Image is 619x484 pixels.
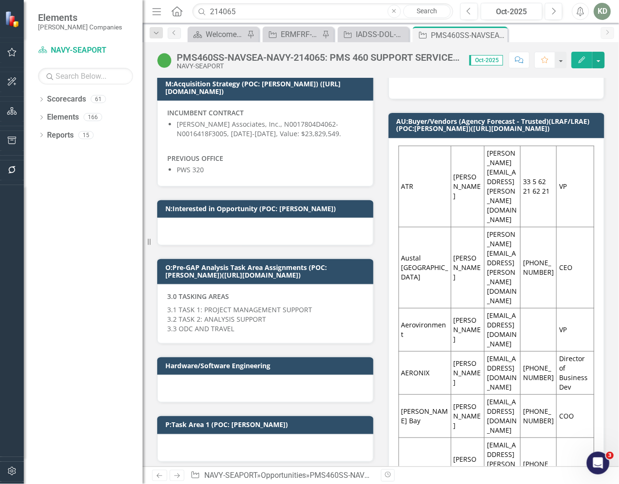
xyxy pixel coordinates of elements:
td: [PERSON_NAME] [451,308,485,351]
td: [EMAIL_ADDRESS][DOMAIN_NAME] [485,308,521,351]
td: VP [557,146,594,227]
div: ERMFRF-NAVSEA-GSAMAS-249488: ENTERPRISE RISK MANAGEMENT FRAMEWORK REVIEW FACTORY (RMF) [281,28,320,40]
input: Search ClearPoint... [192,3,453,20]
p: [PERSON_NAME] Associates, Inc., N0017804D4062-N0016418F3005, [DATE]-[DATE], Value: $23,829,549. [177,120,363,139]
div: Domain Overview [36,56,85,62]
div: PMS460SS-NAVSEA-NAVY-214065: PMS 460 SUPPORT SERVICES (SEAPORT NXG) [177,52,460,63]
a: ERMFRF-NAVSEA-GSAMAS-249488: ENTERPRISE RISK MANAGEMENT FRAMEWORK REVIEW FACTORY (RMF) [265,28,320,40]
a: IADSS-DOL-BLS-258597: DOL BPA for IT Application Development Support Services [340,28,407,40]
h3: M:Acquisition Strategy (POC: [PERSON_NAME]) ([URL][DOMAIN_NAME]) [165,80,369,95]
img: Active [157,53,172,68]
button: KD [594,3,611,20]
div: NAVY-SEAPORT [177,63,460,70]
h3: N:Interested in Opportunity (POC: [PERSON_NAME]) [165,205,369,212]
td: Austal [GEOGRAPHIC_DATA] [399,227,451,308]
div: v 4.0.25 [27,15,47,23]
strong: 3.0 TASKING AREAS [167,292,229,301]
a: Opportunities [261,471,306,480]
span: Elements [38,12,122,23]
div: 15 [78,131,94,139]
td: [PHONE_NUMBER] [521,227,557,308]
td: [EMAIL_ADDRESS][DOMAIN_NAME] [485,351,521,394]
a: Reports [47,130,74,141]
td: [PERSON_NAME][EMAIL_ADDRESS][PERSON_NAME][DOMAIN_NAME] [485,146,521,227]
td: [PERSON_NAME] Bay [399,394,451,437]
div: PMS460SS-NAVSEA-NAVY-214065: PMS 460 SUPPORT SERVICES (SEAPORT NXG) [431,29,505,41]
h3: Hardware/Software Engineering [165,362,369,369]
a: Elements [47,112,79,123]
img: logo_orange.svg [15,15,23,23]
td: CEO [557,227,594,308]
div: Welcome Page [206,28,245,40]
button: Oct-2025 [481,3,543,20]
td: [PERSON_NAME][EMAIL_ADDRESS][PERSON_NAME][DOMAIN_NAME] [485,227,521,308]
div: Keywords by Traffic [105,56,160,62]
div: 166 [84,113,102,121]
iframe: Intercom live chat [587,452,609,475]
a: NAVY-SEAPORT [38,45,133,56]
td: [PERSON_NAME] [451,146,485,227]
td: 33 5 62 21 62 21 [521,146,557,227]
div: Oct-2025 [484,6,539,18]
a: NAVY-SEAPORT [204,471,257,480]
td: [PERSON_NAME] [451,227,485,308]
td: [PHONE_NUMBER] [521,394,557,437]
td: AERONIX [399,351,451,394]
td: Aerovironment [399,308,451,351]
td: COO [557,394,594,437]
td: [EMAIL_ADDRESS][DOMAIN_NAME] [485,394,521,437]
small: [PERSON_NAME] Companies [38,23,122,31]
img: tab_domain_overview_orange.svg [26,55,33,63]
strong: PREVIOUS OFFICE [167,154,223,163]
h3: P:Task Area 1 (POC: [PERSON_NAME]) [165,421,369,428]
div: Domain: [DOMAIN_NAME] [25,25,105,32]
input: Search Below... [38,68,133,84]
td: Director of Business Dev [557,351,594,394]
img: ClearPoint Strategy [5,10,21,27]
h3: O:Pre-GAP Analysis Task Area Assignments (POC: [PERSON_NAME])([URL][DOMAIN_NAME]) [165,264,369,279]
td: [PHONE_NUMBER] [521,351,557,394]
img: website_grey.svg [15,25,23,32]
div: PMS460SS-NAVSEA-NAVY-214065: PMS 460 SUPPORT SERVICES (SEAPORT NXG) [310,471,590,480]
div: IADSS-DOL-BLS-258597: DOL BPA for IT Application Development Support Services [356,28,407,40]
td: [PERSON_NAME] [451,351,485,394]
td: [PERSON_NAME] [451,394,485,437]
p: PWS 320 [177,165,363,175]
span: 3 [606,452,614,459]
td: ATR [399,146,451,227]
a: Scorecards [47,94,86,105]
a: Search [403,5,451,18]
div: 61 [91,95,106,103]
div: » » [190,470,373,481]
td: VP [557,308,594,351]
a: Welcome Page [190,28,245,40]
strong: INCUMBENT CONTRACT [167,108,244,117]
img: tab_keywords_by_traffic_grey.svg [95,55,102,63]
p: 3.1 TASK 1: PROJECT MANAGEMENT SUPPORT 3.2 TASK 2: ANALYSIS SUPPORT 3.3 ODC AND TRAVEL [167,303,363,334]
span: Oct-2025 [469,55,503,65]
h3: AU:Buyer/Vendors (Agency Forecast - Trusted)(LRAF/LRAE)(POC:[PERSON_NAME])([URL][DOMAIN_NAME]) [397,118,600,132]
